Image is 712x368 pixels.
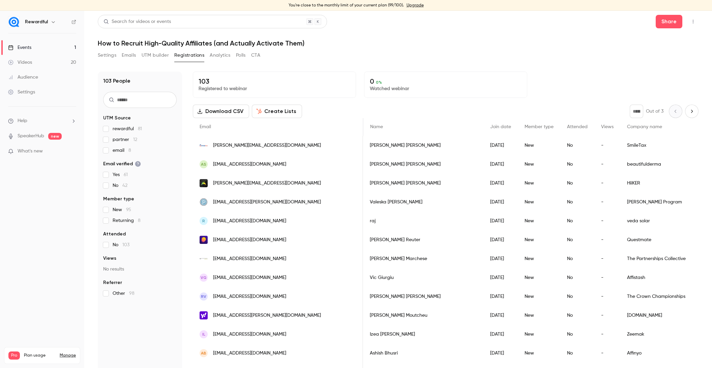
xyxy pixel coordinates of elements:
h1: 103 People [103,77,130,85]
span: 12 [133,137,137,142]
h6: Rewardful [25,19,48,25]
div: Videos [8,59,32,66]
span: Email verified [103,161,141,167]
span: 98 [129,291,135,296]
div: [DATE] [483,268,518,287]
span: [EMAIL_ADDRESS][DOMAIN_NAME] [213,255,286,262]
div: [DATE] [483,155,518,174]
div: - [594,193,620,211]
li: help-dropdown-opener [8,117,76,124]
button: Registrations [174,50,204,61]
img: questmate.com [200,236,208,244]
div: [DATE] [483,287,518,306]
a: Manage [60,353,76,358]
div: New [518,344,560,363]
div: [PERSON_NAME] Reuter [363,230,483,249]
img: Rewardful [8,17,19,27]
div: New [518,268,560,287]
div: [PERSON_NAME] [PERSON_NAME] [363,287,483,306]
div: [DATE] [483,344,518,363]
span: [EMAIL_ADDRESS][PERSON_NAME][DOMAIN_NAME] [213,312,321,319]
span: Company name [627,124,662,129]
iframe: Noticeable Trigger [68,148,76,154]
span: Plan usage [24,353,56,358]
p: Registered to webinar [199,85,350,92]
div: - [594,344,620,363]
div: [DATE] [483,193,518,211]
span: 0 % [376,80,382,85]
span: Views [601,124,614,129]
div: [PERSON_NAME] Marchese [363,249,483,268]
div: [PERSON_NAME] Moutcheu [363,306,483,325]
div: Vic Giurgiu [363,268,483,287]
span: [PERSON_NAME][EMAIL_ADDRESS][DOMAIN_NAME] [213,180,321,187]
span: [EMAIL_ADDRESS][DOMAIN_NAME] [213,331,286,338]
div: Settings [8,89,35,95]
p: 0 [370,77,522,85]
div: No [560,344,594,363]
div: New [518,287,560,306]
button: CTA [251,50,260,61]
div: New [518,306,560,325]
span: [EMAIL_ADDRESS][DOMAIN_NAME] [213,293,286,300]
span: New [113,206,131,213]
div: No [560,306,594,325]
button: Create Lists [252,105,302,118]
p: Out of 3 [646,108,663,115]
span: 103 [122,243,129,247]
button: UTM builder [142,50,169,61]
span: 8 [138,218,141,223]
div: [DATE] [483,211,518,230]
span: Member type [103,196,134,202]
a: Upgrade [407,3,424,8]
div: No [560,325,594,344]
div: - [594,306,620,325]
span: UTM Source [103,115,131,121]
div: - [594,249,620,268]
div: - [594,155,620,174]
span: No [113,242,129,248]
span: AS [201,161,206,167]
span: Returning [113,217,141,224]
span: Join date [490,124,511,129]
span: email [113,147,131,154]
img: yahoo.fr [200,311,208,319]
div: New [518,249,560,268]
span: [PERSON_NAME][EMAIL_ADDRESS][DOMAIN_NAME] [213,142,321,149]
span: Referrer [103,279,122,286]
span: r [202,218,205,224]
div: New [518,211,560,230]
section: facet-groups [103,115,177,297]
div: - [594,325,620,344]
div: Izea [PERSON_NAME] [363,325,483,344]
div: New [518,174,560,193]
span: Views [103,255,116,262]
div: No [560,193,594,211]
span: Yes [113,171,128,178]
div: New [518,155,560,174]
div: [DATE] [483,230,518,249]
img: smile.tax [200,141,208,149]
span: [EMAIL_ADDRESS][DOMAIN_NAME] [213,350,286,357]
div: Audience [8,74,38,81]
div: - [594,211,620,230]
div: - [594,230,620,249]
span: What's new [18,148,43,155]
div: [PERSON_NAME] [PERSON_NAME] [363,155,483,174]
span: Name [370,124,383,129]
span: 42 [122,183,127,188]
span: Member type [525,124,554,129]
div: [DATE] [483,249,518,268]
div: Events [8,44,31,51]
div: New [518,230,560,249]
span: VG [201,275,207,281]
p: No results [103,266,177,273]
span: RV [201,293,206,300]
div: - [594,268,620,287]
div: - [594,136,620,155]
button: Polls [236,50,246,61]
img: hiiker.co [200,179,208,187]
button: Settings [98,50,116,61]
div: [DATE] [483,306,518,325]
span: 8 [128,148,131,153]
